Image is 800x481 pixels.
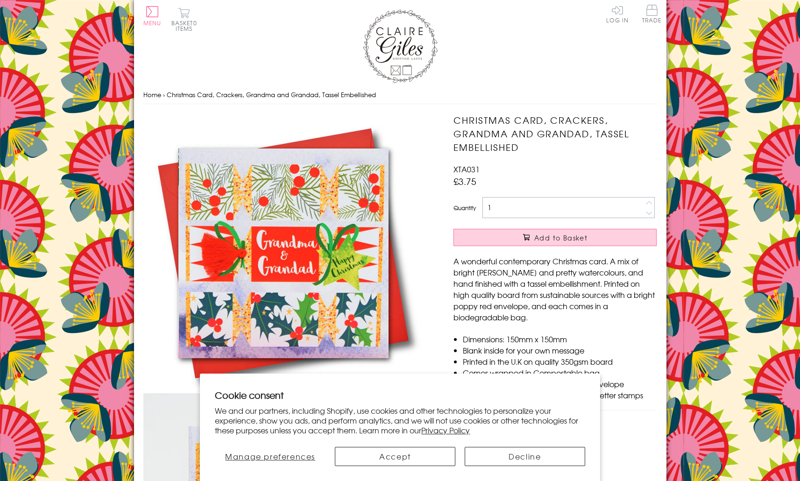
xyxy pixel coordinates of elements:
[363,9,438,83] img: Claire Giles Greetings Cards
[225,451,315,462] span: Manage preferences
[453,229,657,246] button: Add to Basket
[463,356,657,367] li: Printed in the U.K on quality 350gsm board
[163,90,165,99] span: ›
[171,7,197,31] button: Basket0 items
[606,5,629,23] a: Log In
[534,233,588,242] span: Add to Basket
[143,6,162,26] button: Menu
[453,255,657,323] p: A wonderful contemporary Christmas card. A mix of bright [PERSON_NAME] and pretty watercolours, a...
[463,333,657,345] li: Dimensions: 150mm x 150mm
[143,113,424,393] img: Christmas Card, Crackers, Grandma and Grandad, Tassel Embellished
[215,406,585,435] p: We and our partners, including Shopify, use cookies and other technologies to personalize your ex...
[453,113,657,154] h1: Christmas Card, Crackers, Grandma and Grandad, Tassel Embellished
[453,204,476,212] label: Quantity
[463,367,657,378] li: Comes wrapped in Compostable bag
[143,90,161,99] a: Home
[167,90,376,99] span: Christmas Card, Crackers, Grandma and Grandad, Tassel Embellished
[453,163,480,175] span: XTA031
[143,85,657,105] nav: breadcrumbs
[421,424,470,436] a: Privacy Policy
[335,447,455,466] button: Accept
[465,447,585,466] button: Decline
[215,389,585,402] h2: Cookie consent
[143,19,162,27] span: Menu
[642,5,662,23] span: Trade
[215,447,326,466] button: Manage preferences
[642,5,662,25] a: Trade
[176,19,197,33] span: 0 items
[453,175,476,188] span: £3.75
[463,345,657,356] li: Blank inside for your own message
